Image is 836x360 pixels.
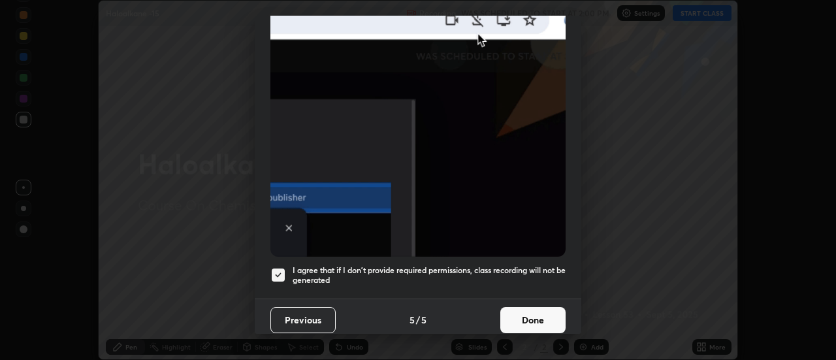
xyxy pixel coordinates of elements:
[270,307,336,333] button: Previous
[500,307,566,333] button: Done
[293,265,566,286] h5: I agree that if I don't provide required permissions, class recording will not be generated
[421,313,426,327] h4: 5
[416,313,420,327] h4: /
[410,313,415,327] h4: 5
